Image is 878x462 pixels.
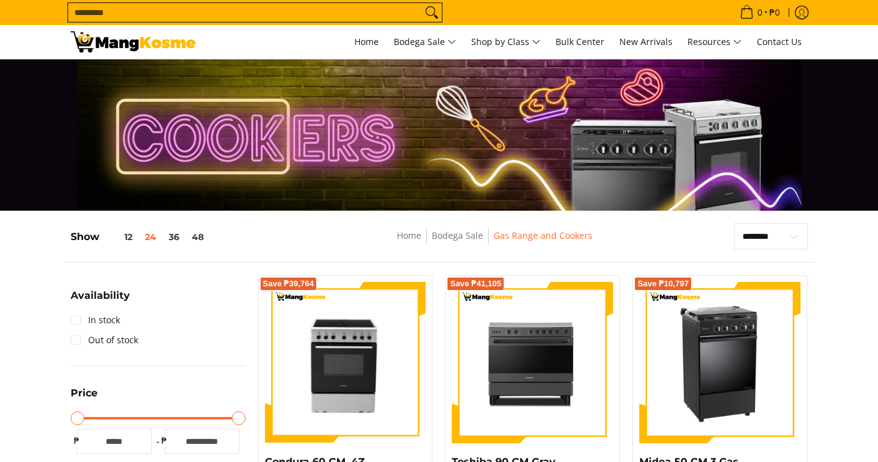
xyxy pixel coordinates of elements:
span: ₱ [71,434,83,447]
a: Resources [681,25,748,59]
button: 48 [186,232,210,242]
img: Gas Cookers &amp; Rangehood l Mang Kosme: Home Appliances Warehouse Sale [71,31,196,53]
span: Save ₱10,797 [637,280,689,288]
span: Shop by Class [471,34,541,50]
span: Bodega Sale [394,34,456,50]
span: ₱ [158,434,171,447]
nav: Breadcrumbs [307,228,682,256]
h5: Show [71,231,210,243]
a: Bulk Center [549,25,611,59]
span: Contact Us [757,36,802,48]
summary: Open [71,291,130,310]
span: Home [354,36,379,48]
a: Home [397,229,421,241]
a: Contact Us [751,25,808,59]
a: Bodega Sale [432,229,483,241]
span: New Arrivals [619,36,672,48]
span: ₱0 [767,8,782,17]
span: Bulk Center [556,36,604,48]
img: Condura 60 CM, 4Z Ceramic Mid. Free Standing Cooker (Class A) [265,282,426,443]
span: Availability [71,291,130,301]
summary: Open [71,388,97,408]
button: Search [422,3,442,22]
a: New Arrivals [613,25,679,59]
a: Home [348,25,385,59]
button: 12 [99,232,139,242]
button: 36 [162,232,186,242]
span: • [736,6,784,19]
a: In stock [71,310,120,330]
span: 0 [756,8,764,17]
span: Price [71,388,97,398]
img: toshiba-90-cm-5-burner-gas-range-gray-full-view-mang-kosme [452,282,613,442]
a: Shop by Class [465,25,547,59]
a: Out of stock [71,330,138,350]
span: Save ₱39,764 [263,280,314,288]
a: Gas Range and Cookers [494,229,592,241]
span: Save ₱41,105 [450,280,501,288]
span: Resources [687,34,742,50]
button: 24 [139,232,162,242]
a: Bodega Sale [387,25,462,59]
nav: Main Menu [208,25,808,59]
img: Midea 50 CM 3 Gas Burner + 1 Hot Plate + Rotisserie (Class B) [649,282,791,443]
